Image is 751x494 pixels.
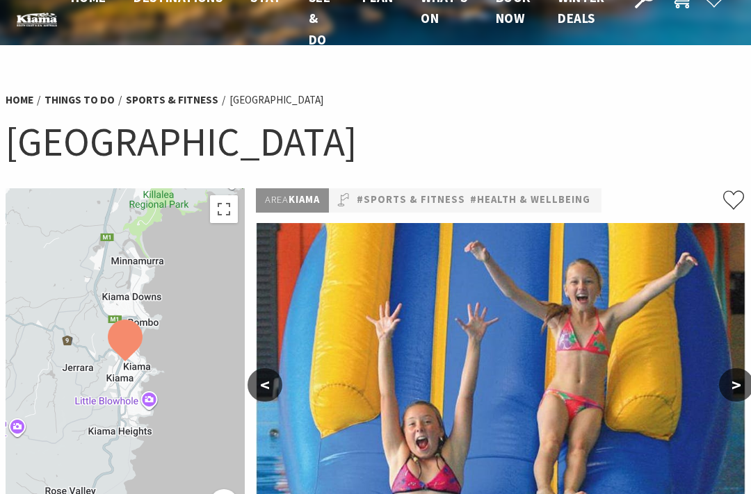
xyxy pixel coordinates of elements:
[256,188,329,212] p: Kiama
[17,13,57,26] img: Kiama Logo
[45,93,115,107] a: Things To Do
[6,116,745,167] h1: [GEOGRAPHIC_DATA]
[6,93,33,107] a: Home
[357,192,465,208] a: #Sports & Fitness
[248,368,282,402] button: <
[470,192,590,208] a: #Health & Wellbeing
[229,92,323,108] li: [GEOGRAPHIC_DATA]
[126,93,218,107] a: Sports & Fitness
[210,195,238,223] button: Toggle fullscreen view
[265,193,289,206] span: Area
